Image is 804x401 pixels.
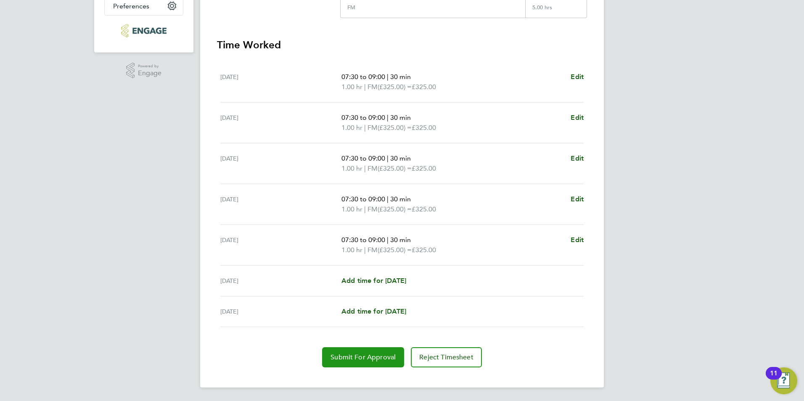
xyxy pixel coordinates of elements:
[571,194,584,204] a: Edit
[347,4,355,11] div: FM
[378,205,412,213] span: (£325.00) =
[364,246,366,254] span: |
[331,353,396,361] span: Submit For Approval
[368,123,378,133] span: FM
[571,72,584,82] a: Edit
[412,246,436,254] span: £325.00
[387,195,389,203] span: |
[113,2,149,10] span: Preferences
[387,73,389,81] span: |
[220,113,341,133] div: [DATE]
[220,276,341,286] div: [DATE]
[121,24,166,37] img: pcrnet-logo-retina.png
[571,113,584,123] a: Edit
[364,124,366,132] span: |
[571,235,584,245] a: Edit
[341,276,406,286] a: Add time for [DATE]
[378,164,412,172] span: (£325.00) =
[220,72,341,92] div: [DATE]
[220,306,341,317] div: [DATE]
[390,236,411,244] span: 30 min
[571,236,584,244] span: Edit
[341,306,406,317] a: Add time for [DATE]
[525,4,587,18] div: 5.00 hrs
[387,113,389,121] span: |
[220,235,341,255] div: [DATE]
[126,63,162,79] a: Powered byEngage
[104,24,183,37] a: Go to home page
[341,246,362,254] span: 1.00 hr
[387,236,389,244] span: |
[378,83,412,91] span: (£325.00) =
[341,277,406,285] span: Add time for [DATE]
[571,154,584,162] span: Edit
[571,195,584,203] span: Edit
[341,83,362,91] span: 1.00 hr
[341,307,406,315] span: Add time for [DATE]
[770,373,778,384] div: 11
[341,205,362,213] span: 1.00 hr
[571,113,584,121] span: Edit
[412,83,436,91] span: £325.00
[364,164,366,172] span: |
[390,113,411,121] span: 30 min
[390,73,411,81] span: 30 min
[412,124,436,132] span: £325.00
[378,246,412,254] span: (£325.00) =
[138,63,161,70] span: Powered by
[368,245,378,255] span: FM
[419,353,473,361] span: Reject Timesheet
[412,164,436,172] span: £325.00
[138,70,161,77] span: Engage
[220,194,341,214] div: [DATE]
[364,205,366,213] span: |
[378,124,412,132] span: (£325.00) =
[571,73,584,81] span: Edit
[368,82,378,92] span: FM
[341,236,385,244] span: 07:30 to 09:00
[390,154,411,162] span: 30 min
[322,347,404,367] button: Submit For Approval
[412,205,436,213] span: £325.00
[220,153,341,174] div: [DATE]
[341,164,362,172] span: 1.00 hr
[341,124,362,132] span: 1.00 hr
[411,347,482,367] button: Reject Timesheet
[341,113,385,121] span: 07:30 to 09:00
[368,204,378,214] span: FM
[387,154,389,162] span: |
[364,83,366,91] span: |
[571,153,584,164] a: Edit
[341,73,385,81] span: 07:30 to 09:00
[341,195,385,203] span: 07:30 to 09:00
[217,38,587,52] h3: Time Worked
[341,154,385,162] span: 07:30 to 09:00
[368,164,378,174] span: FM
[390,195,411,203] span: 30 min
[770,367,797,394] button: Open Resource Center, 11 new notifications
